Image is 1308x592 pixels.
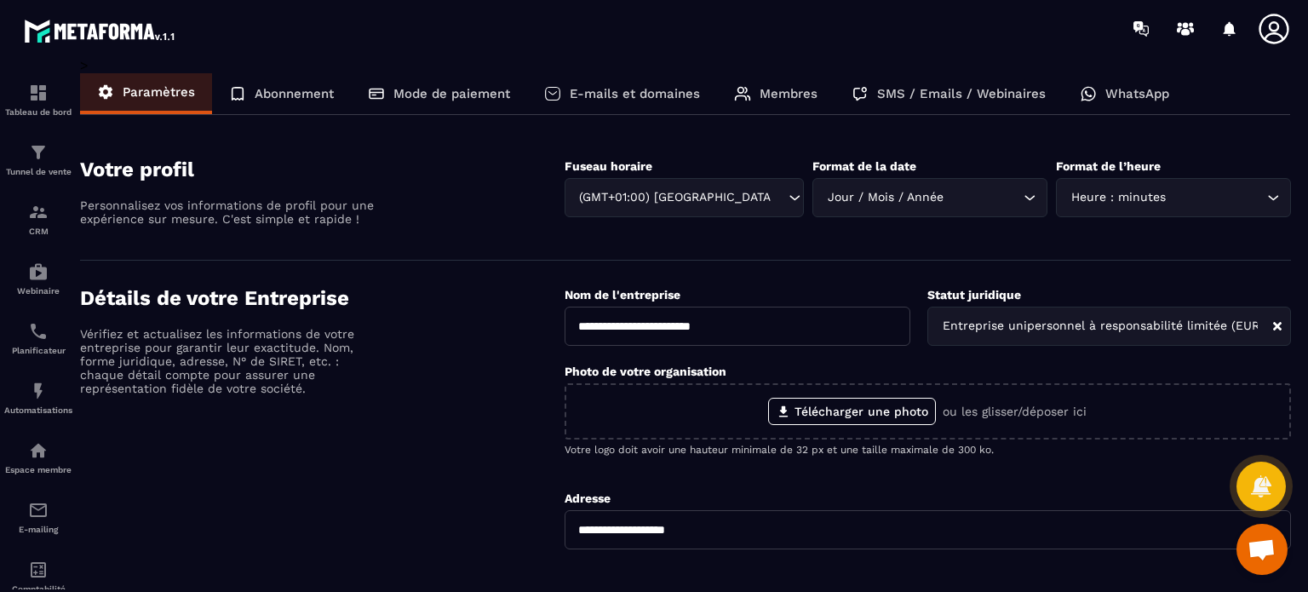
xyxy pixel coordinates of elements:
img: scheduler [28,321,49,342]
p: Tableau de bord [4,107,72,117]
p: Automatisations [4,405,72,415]
label: Statut juridique [927,288,1021,302]
div: Search for option [565,178,805,217]
p: CRM [4,227,72,236]
label: Fuseau horaire [565,159,652,173]
a: Ouvrir le chat [1236,524,1288,575]
div: Search for option [927,307,1291,346]
a: automationsautomationsEspace membre [4,428,72,487]
p: Membres [760,86,817,101]
p: Espace membre [4,465,72,474]
p: WhatsApp [1105,86,1169,101]
a: formationformationTableau de bord [4,70,72,129]
p: E-mailing [4,525,72,534]
label: Nom de l'entreprise [565,288,680,302]
a: formationformationTunnel de vente [4,129,72,189]
h4: Votre profil [80,158,565,181]
p: Paramètres [123,84,195,100]
p: E-mails et domaines [570,86,700,101]
img: automations [28,262,49,282]
img: formation [28,142,49,163]
input: Search for option [1259,317,1271,336]
span: (GMT+01:00) [GEOGRAPHIC_DATA] [576,188,772,207]
p: Vérifiez et actualisez les informations de votre entreprise pour garantir leur exactitude. Nom, f... [80,327,378,395]
span: Jour / Mois / Année [823,188,947,207]
img: email [28,500,49,520]
div: Search for option [812,178,1047,217]
button: Clear Selected [1273,320,1282,333]
span: Heure : minutes [1067,188,1169,207]
p: Tunnel de vente [4,167,72,176]
p: ou les glisser/déposer ici [943,405,1087,418]
a: schedulerschedulerPlanificateur [4,308,72,368]
img: formation [28,83,49,103]
a: formationformationCRM [4,189,72,249]
label: Photo de votre organisation [565,365,726,378]
label: Format de la date [812,159,916,173]
input: Search for option [772,188,784,207]
img: automations [28,381,49,401]
input: Search for option [947,188,1019,207]
a: automationsautomationsAutomatisations [4,368,72,428]
img: accountant [28,560,49,580]
p: Webinaire [4,286,72,296]
label: Format de l’heure [1056,159,1161,173]
p: Personnalisez vos informations de profil pour une expérience sur mesure. C'est simple et rapide ! [80,198,378,226]
a: emailemailE-mailing [4,487,72,547]
img: logo [24,15,177,46]
img: automations [28,440,49,461]
p: SMS / Emails / Webinaires [877,86,1046,101]
p: Mode de paiement [393,86,510,101]
a: automationsautomationsWebinaire [4,249,72,308]
input: Search for option [1169,188,1263,207]
h4: Détails de votre Entreprise [80,286,565,310]
div: Search for option [1056,178,1291,217]
label: Télécharger une photo [768,398,936,425]
span: Entreprise unipersonnel à responsabilité limitée (EURL) [938,317,1259,336]
p: Votre logo doit avoir une hauteur minimale de 32 px et une taille maximale de 300 ko. [565,444,1291,456]
p: Planificateur [4,346,72,355]
p: Abonnement [255,86,334,101]
label: Adresse [565,491,611,505]
img: formation [28,202,49,222]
